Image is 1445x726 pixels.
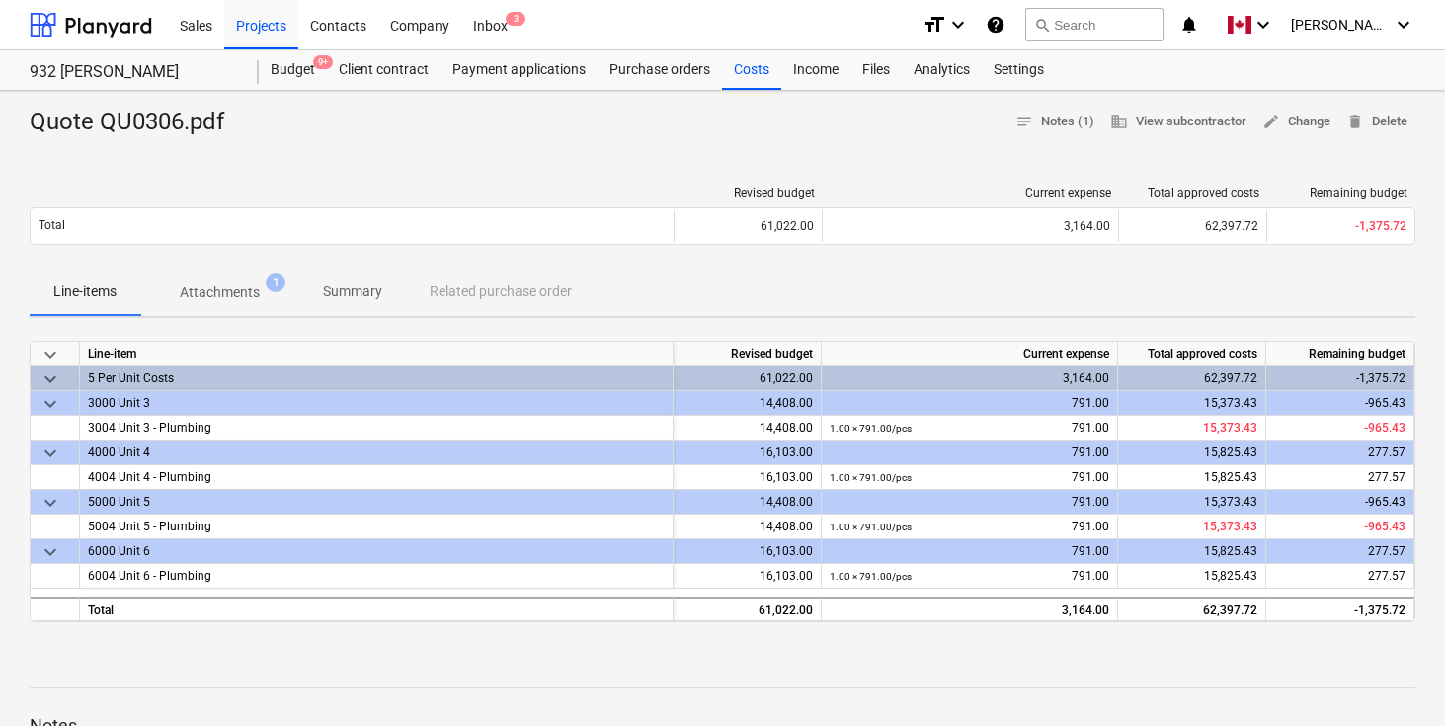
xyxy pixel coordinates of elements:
[88,470,211,484] span: 4004 Unit 4 - Plumbing
[598,50,722,90] a: Purchase orders
[830,490,1109,515] div: 791.00
[830,423,912,434] small: 1.00 × 791.00 / pcs
[674,210,822,242] div: 61,022.00
[39,217,65,234] p: Total
[902,50,982,90] a: Analytics
[822,342,1118,366] div: Current expense
[88,366,665,390] div: 5 Per Unit Costs
[674,490,822,515] div: 14,408.00
[674,465,822,490] div: 16,103.00
[830,599,1109,623] div: 3,164.00
[53,282,117,302] p: Line-items
[80,597,674,621] div: Total
[1127,186,1259,200] div: Total approved costs
[1346,111,1407,133] span: Delete
[327,50,441,90] a: Client contract
[830,366,1109,391] div: 3,164.00
[674,366,822,391] div: 61,022.00
[39,491,62,515] span: keyboard_arrow_down
[1118,210,1266,242] div: 62,397.72
[30,62,235,83] div: 932 [PERSON_NAME]
[982,50,1056,90] div: Settings
[830,539,1109,564] div: 791.00
[88,441,665,464] div: 4000 Unit 4
[1110,113,1128,130] span: business
[722,50,781,90] a: Costs
[1007,107,1102,137] button: Notes (1)
[39,392,62,416] span: keyboard_arrow_down
[30,107,240,138] div: Quote QU0306.pdf
[1118,391,1266,416] div: 15,373.43
[39,367,62,391] span: keyboard_arrow_down
[830,472,912,483] small: 1.00 × 791.00 / pcs
[259,50,327,90] div: Budget
[1275,186,1407,200] div: Remaining budget
[1110,111,1246,133] span: View subcontractor
[1262,111,1330,133] span: Change
[1203,421,1257,435] span: 15,373.43
[850,50,902,90] a: Files
[1203,520,1257,533] span: 15,373.43
[313,55,333,69] span: 9+
[180,282,260,303] p: Attachments
[1102,107,1254,137] button: View subcontractor
[674,416,822,441] div: 14,408.00
[674,391,822,416] div: 14,408.00
[1266,391,1414,416] div: -965.43
[1262,113,1280,130] span: edit
[682,186,815,200] div: Revised budget
[1364,520,1405,533] span: -965.43
[1118,441,1266,465] div: 15,825.43
[39,343,62,366] span: keyboard_arrow_down
[674,441,822,465] div: 16,103.00
[1118,366,1266,391] div: 62,397.72
[1368,569,1405,583] span: 277.57
[88,569,211,583] span: 6004 Unit 6 - Plumbing
[1368,470,1405,484] span: 277.57
[88,539,665,563] div: 6000 Unit 6
[1266,597,1414,621] div: -1,375.72
[674,515,822,539] div: 14,408.00
[674,597,822,621] div: 61,022.00
[266,273,285,292] span: 1
[830,465,1109,490] div: 791.00
[830,441,1109,465] div: 791.00
[1015,113,1033,130] span: notes
[88,391,665,415] div: 3000 Unit 3
[1266,441,1414,465] div: 277.57
[1254,107,1338,137] button: Change
[39,442,62,465] span: keyboard_arrow_down
[88,421,211,435] span: 3004 Unit 3 - Plumbing
[1338,107,1415,137] button: Delete
[259,50,327,90] a: Budget9+
[323,282,382,302] p: Summary
[1266,366,1414,391] div: -1,375.72
[1204,470,1257,484] span: 15,825.43
[1118,342,1266,366] div: Total approved costs
[1346,631,1445,726] iframe: Chat Widget
[1015,111,1094,133] span: Notes (1)
[88,520,211,533] span: 5004 Unit 5 - Plumbing
[781,50,850,90] a: Income
[830,522,912,532] small: 1.00 × 791.00 / pcs
[674,539,822,564] div: 16,103.00
[830,564,1109,589] div: 791.00
[1346,113,1364,130] span: delete
[1204,569,1257,583] span: 15,825.43
[830,515,1109,539] div: 791.00
[830,391,1109,416] div: 791.00
[831,219,1110,233] div: 3,164.00
[441,50,598,90] a: Payment applications
[88,490,665,514] div: 5000 Unit 5
[674,342,822,366] div: Revised budget
[1118,539,1266,564] div: 15,825.43
[506,12,525,26] span: 3
[1355,219,1406,233] span: -1,375.72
